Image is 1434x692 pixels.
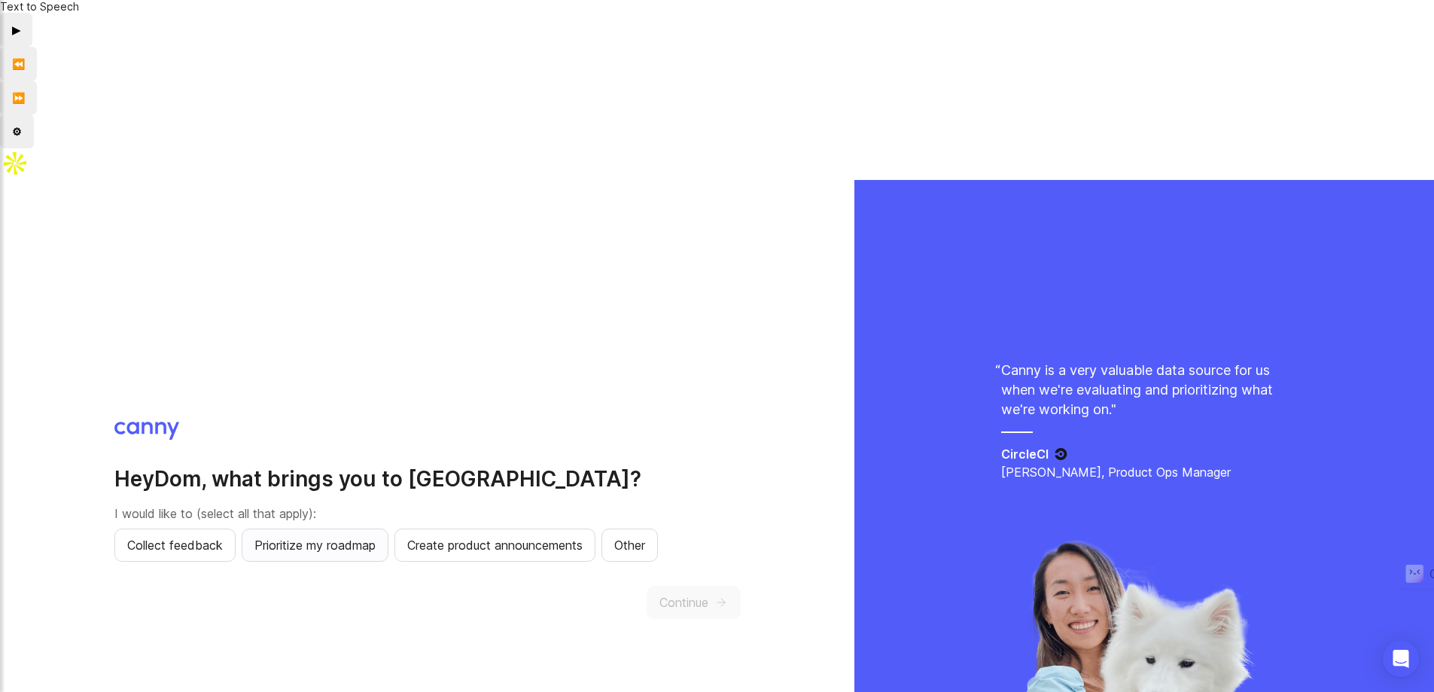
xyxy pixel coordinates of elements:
button: Collect feedback [114,529,236,562]
span: Prioritize my roadmap [254,536,376,554]
h2: Hey Dom , what brings you to [GEOGRAPHIC_DATA]? [114,465,741,492]
button: Continue [647,586,741,619]
p: I would like to (select all that apply): [114,505,741,523]
span: Create product announcements [407,536,583,554]
p: Canny is a very valuable data source for us when we're evaluating and prioritizing what we're wor... [1001,361,1287,419]
span: Collect feedback [127,536,223,554]
span: Continue [659,593,708,611]
p: [PERSON_NAME], Product Ops Manager [1001,463,1287,481]
img: Canny logo [114,422,180,440]
button: Other [601,529,658,562]
span: Other [614,536,645,554]
img: CircleCI logo [1055,448,1067,460]
div: Open Intercom Messenger [1383,641,1419,677]
button: Create product announcements [394,529,595,562]
button: Prioritize my roadmap [242,529,388,562]
h5: CircleCI [1001,445,1049,463]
